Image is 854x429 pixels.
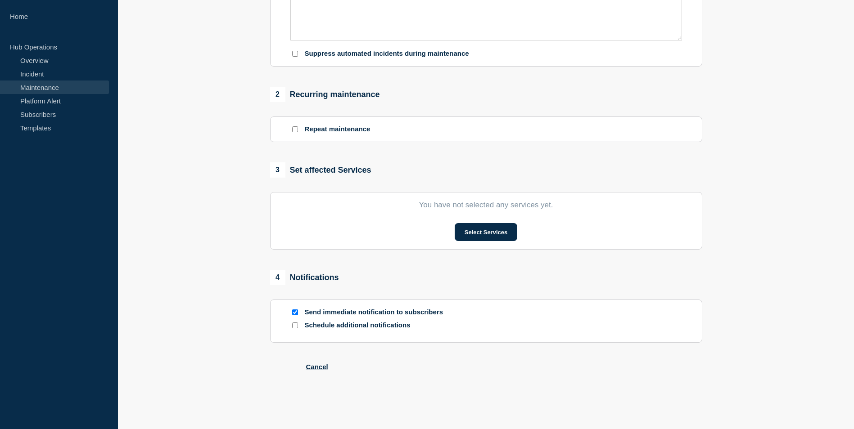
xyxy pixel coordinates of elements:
input: Send immediate notification to subscribers [292,309,298,315]
button: Cancel [306,363,328,371]
div: Recurring maintenance [270,87,380,102]
p: Repeat maintenance [305,125,371,134]
span: 2 [270,87,285,102]
span: 3 [270,162,285,178]
button: Select Services [455,223,517,241]
input: Schedule additional notifications [292,322,298,328]
p: You have not selected any services yet. [290,201,682,210]
span: 4 [270,270,285,285]
p: Suppress automated incidents during maintenance [305,49,469,58]
input: Repeat maintenance [292,126,298,132]
input: Suppress automated incidents during maintenance [292,51,298,57]
p: Send immediate notification to subscribers [305,308,449,317]
p: Schedule additional notifications [305,321,449,330]
div: Set affected Services [270,162,371,178]
div: Notifications [270,270,339,285]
